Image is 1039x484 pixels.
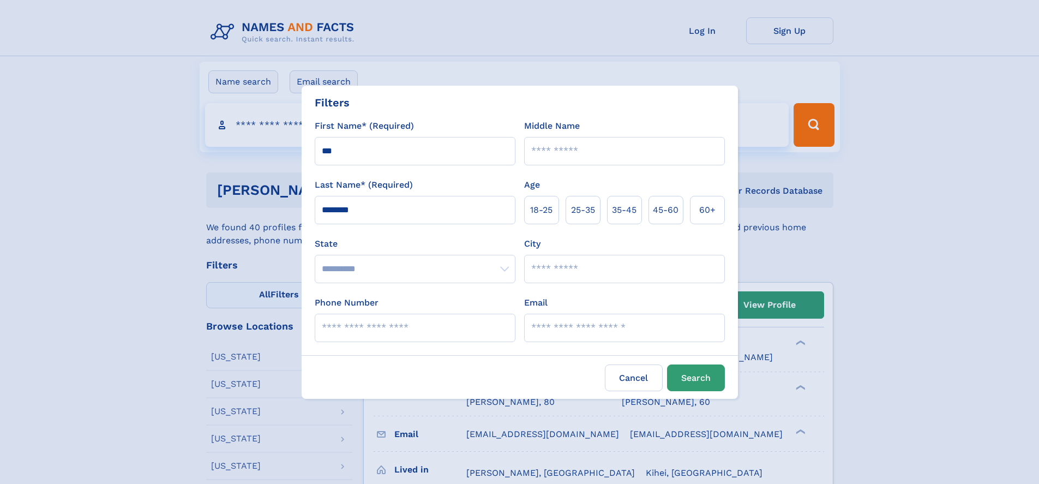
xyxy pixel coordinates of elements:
[315,237,515,250] label: State
[530,204,552,217] span: 18‑25
[524,237,540,250] label: City
[524,296,548,309] label: Email
[667,365,725,391] button: Search
[315,119,414,133] label: First Name* (Required)
[653,204,678,217] span: 45‑60
[605,365,663,391] label: Cancel
[571,204,595,217] span: 25‑35
[524,119,580,133] label: Middle Name
[315,296,379,309] label: Phone Number
[315,94,350,111] div: Filters
[315,178,413,192] label: Last Name* (Required)
[524,178,540,192] label: Age
[612,204,636,217] span: 35‑45
[699,204,716,217] span: 60+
